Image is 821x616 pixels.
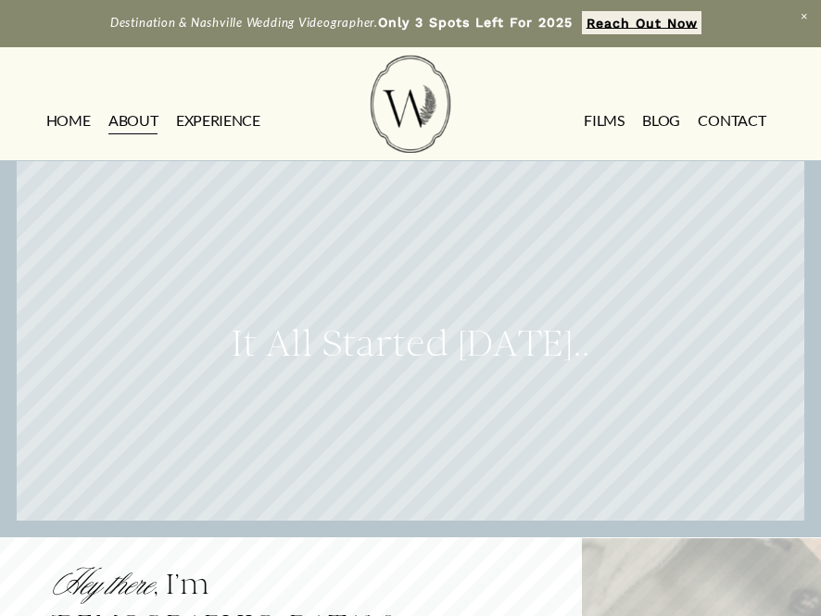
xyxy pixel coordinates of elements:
[642,107,680,136] a: Blog
[582,11,701,34] a: Reach Out Now
[698,107,765,136] a: CONTACT
[50,568,153,604] em: Hey there
[371,56,450,153] img: Wild Fern Weddings
[32,320,788,369] h2: It All Started [DATE]..
[108,107,158,136] a: ABOUT
[176,107,260,136] a: EXPERIENCE
[584,107,624,136] a: FILMS
[46,107,91,136] a: HOME
[587,15,698,30] strong: Reach Out Now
